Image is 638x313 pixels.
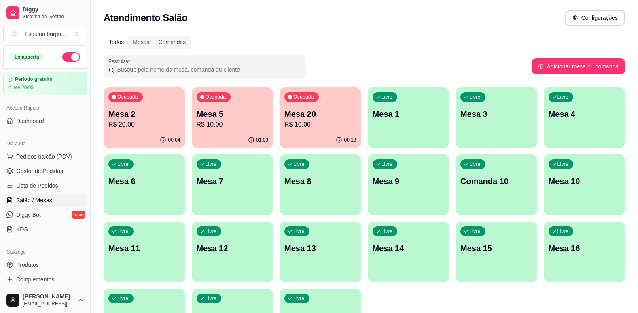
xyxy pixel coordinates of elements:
p: Livre [206,161,217,167]
p: Livre [382,94,393,100]
p: Mesa 13 [284,243,356,254]
button: Configurações [565,10,625,26]
span: [EMAIL_ADDRESS][DOMAIN_NAME] [23,300,74,307]
button: Adicionar mesa ou comanda [532,58,625,74]
a: Período gratuitoaté 28/09 [3,72,87,95]
article: Período gratuito [15,76,53,82]
p: Mesa 7 [197,176,269,187]
article: até 28/09 [13,84,34,91]
p: 01:03 [256,137,268,143]
button: LivreMesa 11 [104,222,185,282]
span: Salão / Mesas [16,196,52,204]
span: Sistema de Gestão [23,13,84,20]
h2: Atendimento Salão [104,11,187,24]
button: LivreMesa 10 [544,154,625,215]
a: Salão / Mesas [3,194,87,207]
div: Esquina burgu ... [25,30,66,38]
p: Livre [557,161,569,167]
p: Livre [293,228,305,235]
button: LivreMesa 3 [456,87,537,148]
p: Livre [557,228,569,235]
p: Livre [469,161,481,167]
p: R$ 10,00 [284,120,356,129]
p: Mesa 5 [197,108,269,120]
p: Livre [469,228,481,235]
button: OcupadaMesa 5R$ 10,0001:03 [192,87,273,148]
button: Select a team [3,26,87,42]
button: LivreMesa 9 [368,154,449,215]
button: LivreMesa 15 [456,222,537,282]
p: Livre [206,228,217,235]
p: Livre [117,295,129,302]
a: Complementos [3,273,87,286]
a: DiggySistema de Gestão [3,3,87,23]
span: Produtos [16,261,39,269]
span: Dashboard [16,117,44,125]
a: Gestor de Pedidos [3,165,87,178]
p: Comanda 10 [460,176,532,187]
div: Acesso Rápido [3,102,87,114]
p: Mesa 6 [108,176,180,187]
p: R$ 10,00 [197,120,269,129]
p: Livre [293,295,305,302]
a: Dashboard [3,114,87,127]
p: Ocupada [293,94,314,100]
span: [PERSON_NAME] [23,293,74,300]
a: Diggy Botnovo [3,208,87,221]
button: LivreMesa 1 [368,87,449,148]
button: OcupadaMesa 20R$ 10,0000:13 [280,87,361,148]
button: Pedidos balcão (PDV) [3,150,87,163]
div: Dia a dia [3,137,87,150]
p: Mesa 9 [373,176,445,187]
button: LivreMesa 4 [544,87,625,148]
button: [PERSON_NAME][EMAIL_ADDRESS][DOMAIN_NAME] [3,290,87,310]
p: Ocupada [117,94,138,100]
span: Complementos [16,275,54,283]
span: Gestor de Pedidos [16,167,63,175]
p: Livre [206,295,217,302]
p: Mesa 11 [108,243,180,254]
p: Mesa 10 [549,176,621,187]
p: Ocupada [206,94,226,100]
span: Pedidos balcão (PDV) [16,152,72,161]
p: 00:13 [344,137,356,143]
button: LivreMesa 13 [280,222,361,282]
p: Livre [557,94,569,100]
p: 00:04 [168,137,180,143]
p: Livre [382,161,393,167]
p: Mesa 15 [460,243,532,254]
p: Mesa 12 [197,243,269,254]
span: Lista de Pedidos [16,182,58,190]
p: Mesa 1 [373,108,445,120]
span: KDS [16,225,28,233]
button: Alterar Status [62,52,80,62]
div: Todos [104,36,128,48]
div: Mesas [128,36,154,48]
p: Mesa 3 [460,108,532,120]
button: LivreMesa 8 [280,154,361,215]
div: Comandas [154,36,191,48]
a: Lista de Pedidos [3,179,87,192]
p: Livre [293,161,305,167]
p: Mesa 16 [549,243,621,254]
p: R$ 20,00 [108,120,180,129]
p: Mesa 14 [373,243,445,254]
p: Livre [382,228,393,235]
a: Produtos [3,258,87,271]
span: E [10,30,18,38]
button: LivreComanda 10 [456,154,537,215]
p: Mesa 8 [284,176,356,187]
button: LivreMesa 16 [544,222,625,282]
p: Mesa 20 [284,108,356,120]
button: LivreMesa 7 [192,154,273,215]
a: KDS [3,223,87,236]
label: Pesquisar [108,58,133,65]
input: Pesquisar [114,66,301,74]
button: LivreMesa 6 [104,154,185,215]
button: OcupadaMesa 2R$ 20,0000:04 [104,87,185,148]
p: Livre [469,94,481,100]
p: Livre [117,161,129,167]
span: Diggy [23,6,84,13]
p: Mesa 2 [108,108,180,120]
p: Mesa 4 [549,108,621,120]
